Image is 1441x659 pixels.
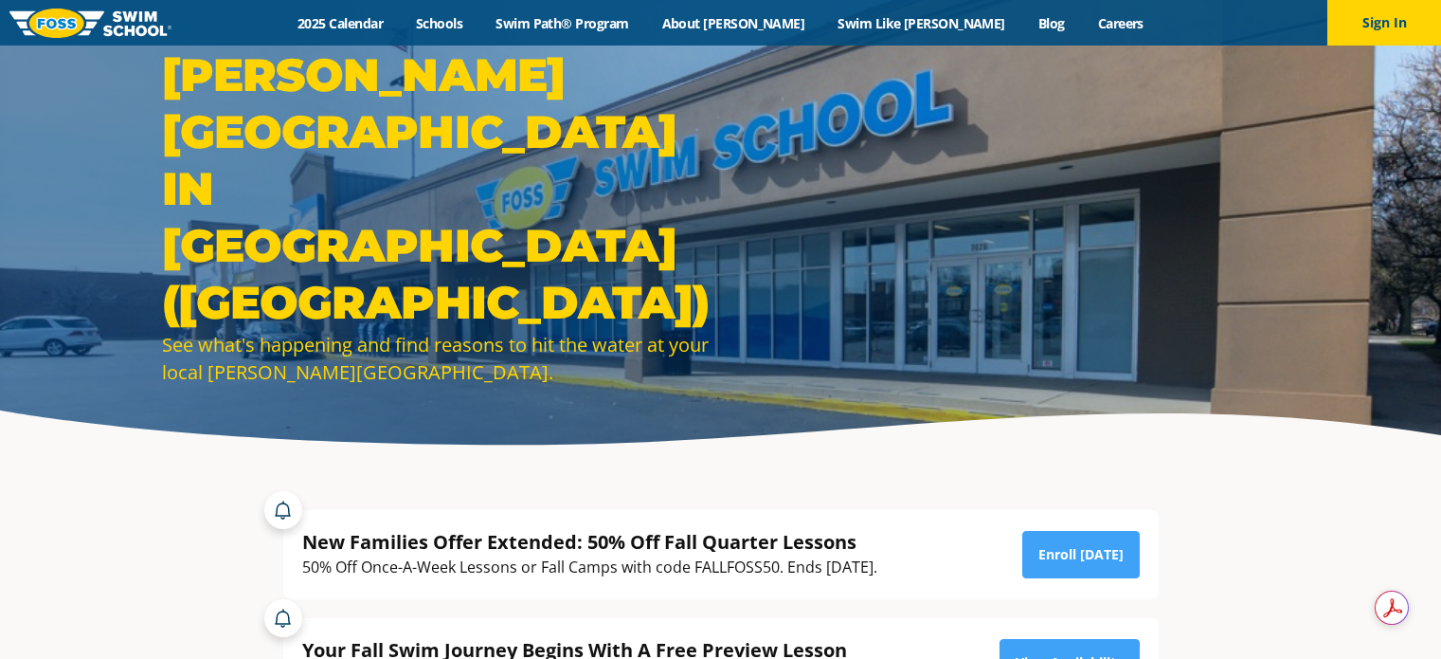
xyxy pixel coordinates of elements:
[302,529,877,555] div: New Families Offer Extended: 50% Off Fall Quarter Lessons
[281,14,400,32] a: 2025 Calendar
[302,555,877,580] div: 50% Off Once-A-Week Lessons or Fall Camps with code FALLFOSS50. Ends [DATE].
[479,14,645,32] a: Swim Path® Program
[1022,531,1140,578] a: Enroll [DATE]
[1021,14,1081,32] a: Blog
[645,14,821,32] a: About [PERSON_NAME]
[9,9,171,38] img: FOSS Swim School Logo
[162,331,711,386] div: See what's happening and find reasons to hit the water at your local [PERSON_NAME][GEOGRAPHIC_DATA].
[821,14,1022,32] a: Swim Like [PERSON_NAME]
[162,46,711,331] h1: [PERSON_NAME][GEOGRAPHIC_DATA] in [GEOGRAPHIC_DATA] ([GEOGRAPHIC_DATA])
[400,14,479,32] a: Schools
[1081,14,1160,32] a: Careers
